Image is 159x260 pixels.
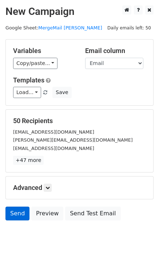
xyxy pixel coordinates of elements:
[52,87,71,98] button: Save
[13,87,41,98] a: Load...
[65,207,120,220] a: Send Test Email
[105,25,154,31] a: Daily emails left: 50
[13,58,57,69] a: Copy/paste...
[13,184,146,192] h5: Advanced
[31,207,63,220] a: Preview
[13,137,133,143] small: [PERSON_NAME][EMAIL_ADDRESS][DOMAIN_NAME]
[13,146,94,151] small: [EMAIL_ADDRESS][DOMAIN_NAME]
[5,5,154,18] h2: New Campaign
[13,76,44,84] a: Templates
[13,47,74,55] h5: Variables
[105,24,154,32] span: Daily emails left: 50
[5,25,102,31] small: Google Sheet:
[123,225,159,260] iframe: Chat Widget
[5,207,29,220] a: Send
[13,117,146,125] h5: 50 Recipients
[13,156,44,165] a: +47 more
[13,129,94,135] small: [EMAIL_ADDRESS][DOMAIN_NAME]
[85,47,146,55] h5: Email column
[38,25,102,31] a: MergeMail [PERSON_NAME]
